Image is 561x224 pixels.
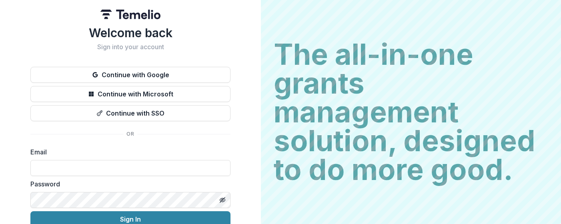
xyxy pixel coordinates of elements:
button: Continue with Google [30,67,230,83]
label: Password [30,179,226,189]
h1: Welcome back [30,26,230,40]
button: Continue with Microsoft [30,86,230,102]
button: Continue with SSO [30,105,230,121]
img: Temelio [100,10,160,19]
label: Email [30,147,226,157]
h2: Sign into your account [30,43,230,51]
button: Toggle password visibility [216,194,229,206]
